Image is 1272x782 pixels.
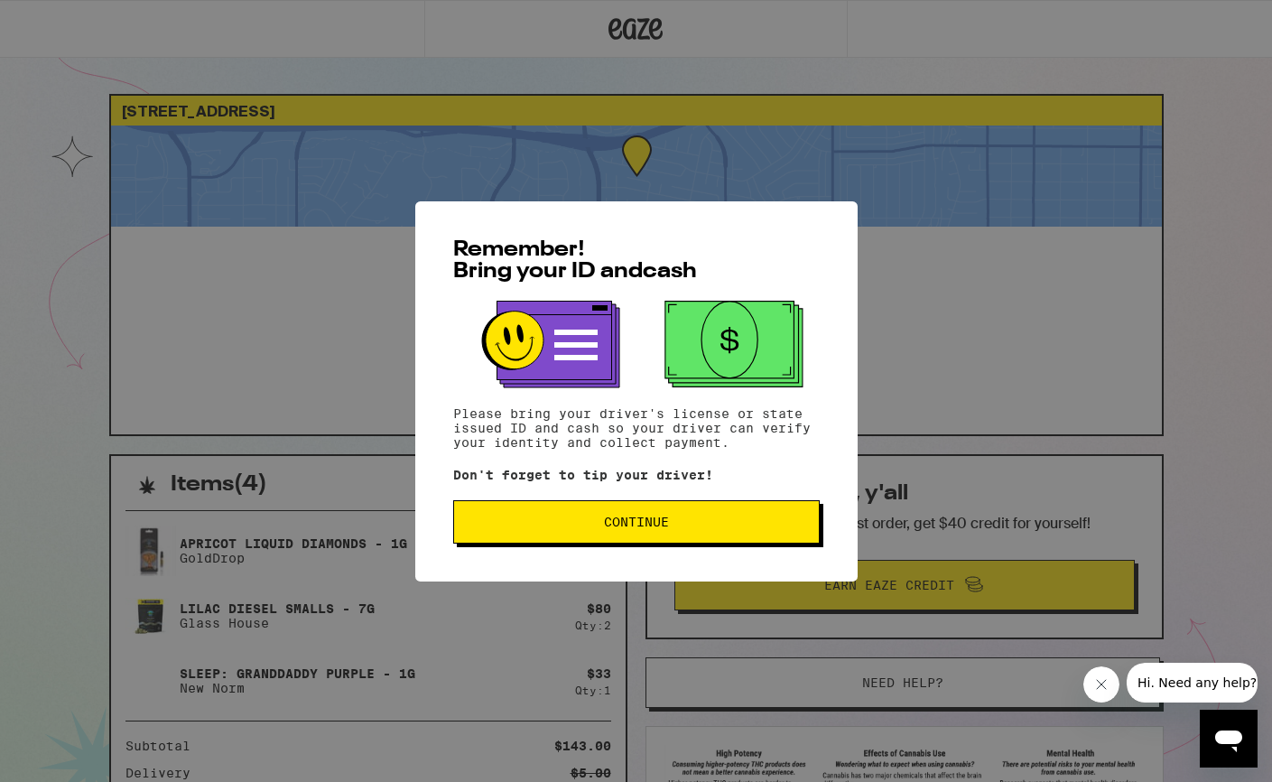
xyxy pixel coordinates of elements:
[604,516,669,528] span: Continue
[453,406,820,450] p: Please bring your driver's license or state issued ID and cash so your driver can verify your ide...
[453,239,697,283] span: Remember! Bring your ID and cash
[453,468,820,482] p: Don't forget to tip your driver!
[1127,663,1258,703] iframe: Message from company
[1200,710,1258,768] iframe: Button to launch messaging window
[453,500,820,544] button: Continue
[1083,666,1119,703] iframe: Close message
